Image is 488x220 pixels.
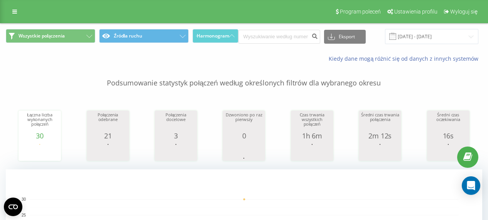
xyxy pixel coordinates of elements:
a: Kiedy dane mogą różnić się od danych z innych systemów [329,55,482,62]
div: Połączenia docelowe [157,113,195,132]
text: 25 [22,213,26,217]
svg: A chart. [293,140,331,163]
div: 30 [20,132,59,140]
div: Open Intercom Messenger [462,176,480,195]
button: Źródła ruchu [99,29,189,43]
div: Łączna liczba wykonanych połączeń [20,113,59,132]
text: 30 [22,197,26,201]
p: Podsumowanie statystyk połączeń według określonych filtrów dla wybranego okresu [6,63,482,88]
button: Harmonogram [192,29,238,43]
div: Dzwoniono po raz pierwszy [225,113,263,132]
svg: A chart. [429,140,468,163]
div: 3 [157,132,195,140]
svg: A chart. [20,140,59,163]
div: 0 [225,132,263,140]
svg: A chart. [157,140,195,163]
span: Harmonogram [197,33,229,39]
div: 16s [429,132,468,140]
div: Średni czas trwania połączenia [361,113,399,132]
svg: A chart. [225,140,263,163]
span: Program poleceń [340,9,381,15]
svg: A chart. [89,140,127,163]
button: Wszystkie połączenia [6,29,95,43]
button: Eksport [324,30,366,44]
div: Czas trwania wszystkich połączeń [293,113,331,132]
div: Średni czas oczekiwania [429,113,468,132]
div: 21 [89,132,127,140]
button: Open CMP widget [4,198,22,216]
div: 2m 12s [361,132,399,140]
svg: A chart. [361,140,399,163]
div: 1h 6m [293,132,331,140]
span: Ustawienia profilu [394,9,437,15]
span: Wszystkie połączenia [19,33,65,39]
div: Połączenia odebrane [89,113,127,132]
span: Wyloguj się [450,9,478,15]
input: Wyszukiwanie według numeru [238,30,320,44]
